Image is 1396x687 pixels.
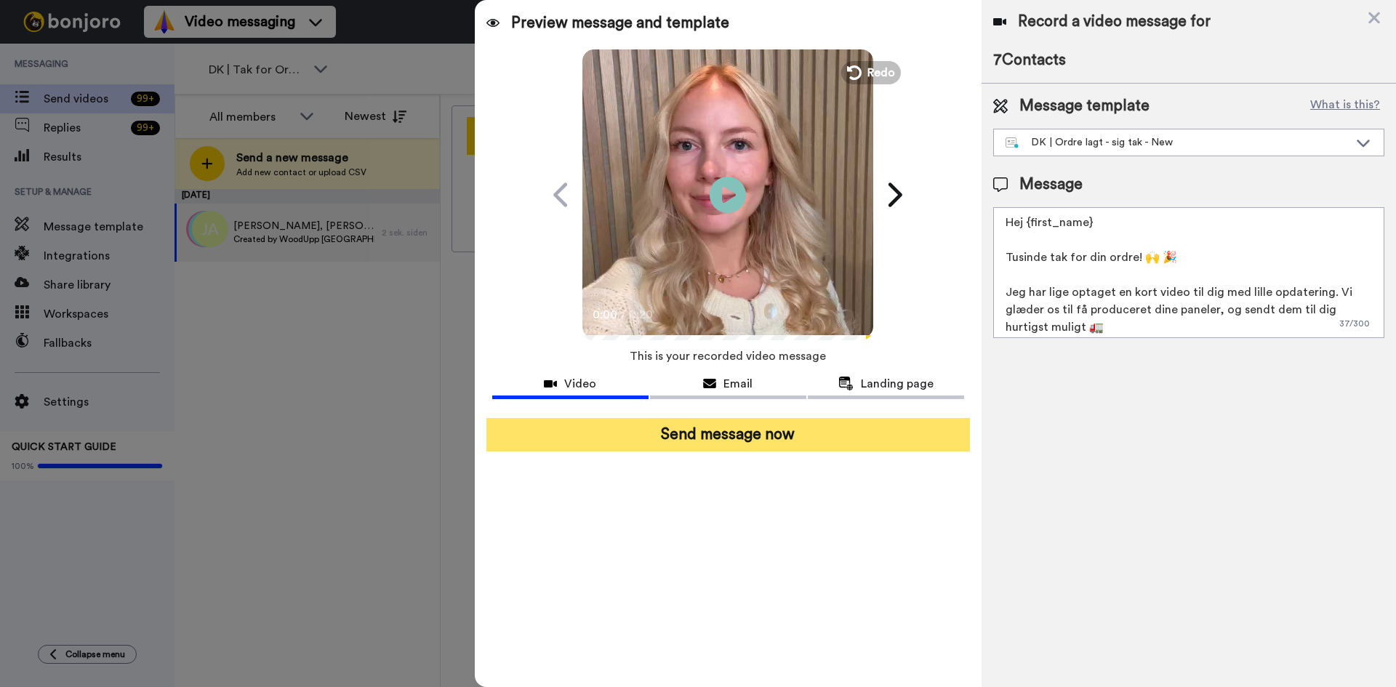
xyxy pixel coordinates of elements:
[1019,95,1150,117] span: Message template
[630,340,826,372] span: This is your recorded video message
[1006,137,1019,149] img: nextgen-template.svg
[1306,95,1384,117] button: What is this?
[723,375,753,393] span: Email
[1019,174,1083,196] span: Message
[486,418,970,451] button: Send message now
[993,207,1384,338] textarea: Hej {first_name} Tusinde tak for din ordre! 🙌 🎉 Jeg har lige optaget en kort video til dig med li...
[629,306,654,324] span: 0:20
[621,306,626,324] span: /
[1006,135,1349,150] div: DK | Ordre lagt - sig tak - New
[564,375,596,393] span: Video
[861,375,934,393] span: Landing page
[593,306,618,324] span: 0:00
